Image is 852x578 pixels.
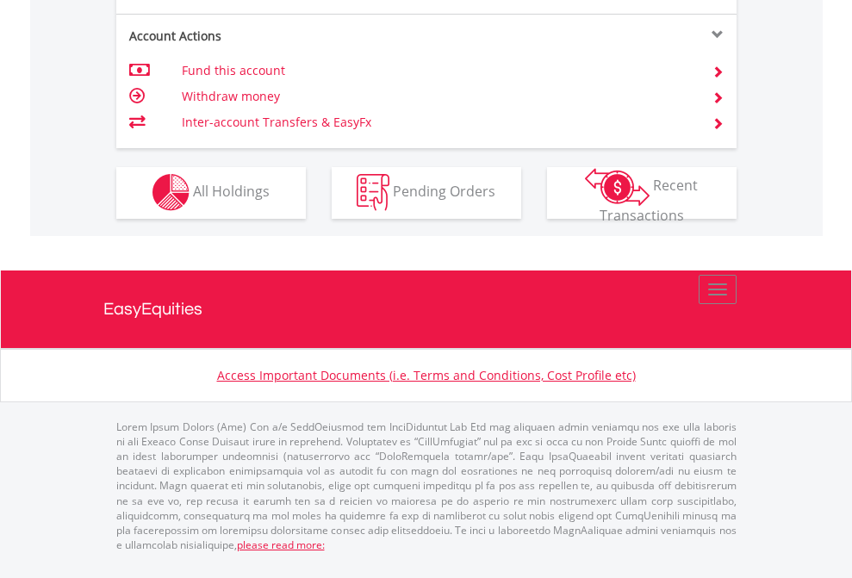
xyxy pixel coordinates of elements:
[103,270,749,348] a: EasyEquities
[585,168,650,206] img: transactions-zar-wht.png
[600,176,699,225] span: Recent Transactions
[217,367,636,383] a: Access Important Documents (i.e. Terms and Conditions, Cost Profile etc)
[182,58,691,84] td: Fund this account
[182,84,691,109] td: Withdraw money
[116,28,426,45] div: Account Actions
[182,109,691,135] td: Inter-account Transfers & EasyFx
[393,182,495,201] span: Pending Orders
[357,174,389,211] img: pending_instructions-wht.png
[547,167,737,219] button: Recent Transactions
[332,167,521,219] button: Pending Orders
[237,538,325,552] a: please read more:
[152,174,190,211] img: holdings-wht.png
[193,182,270,201] span: All Holdings
[116,420,737,552] p: Lorem Ipsum Dolors (Ame) Con a/e SeddOeiusmod tem InciDiduntut Lab Etd mag aliquaen admin veniamq...
[116,167,306,219] button: All Holdings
